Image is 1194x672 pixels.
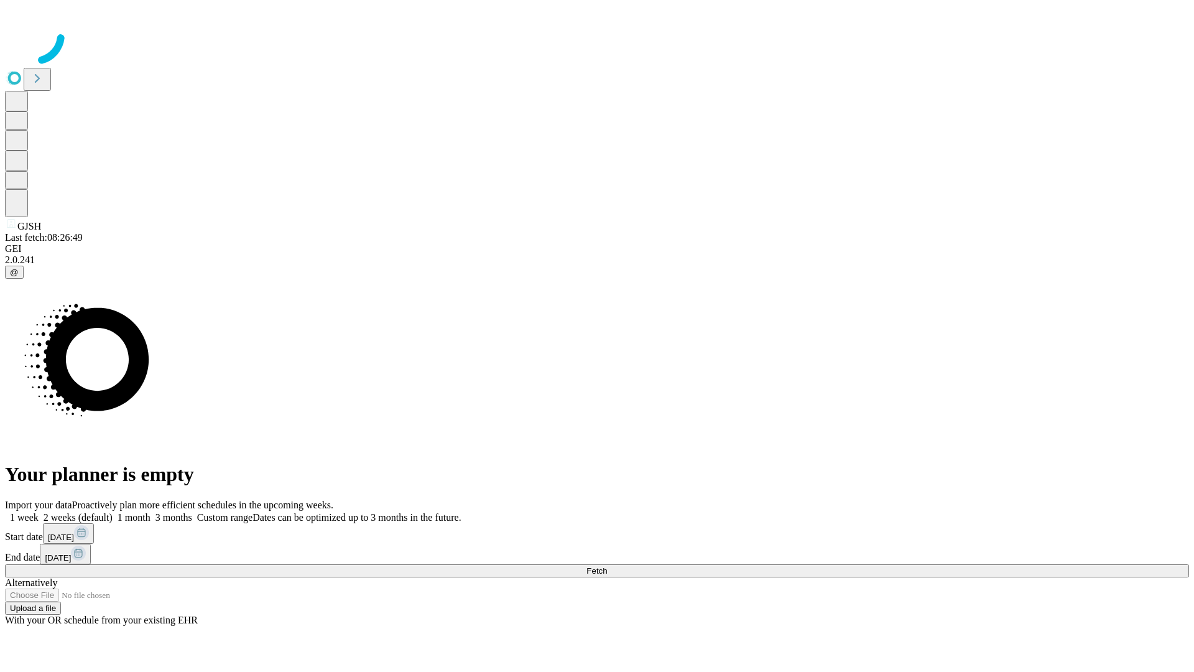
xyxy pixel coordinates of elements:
[5,463,1189,486] h1: Your planner is empty
[43,523,94,544] button: [DATE]
[252,512,461,523] span: Dates can be optimized up to 3 months in the future.
[5,577,57,588] span: Alternatively
[5,615,198,625] span: With your OR schedule from your existing EHR
[5,602,61,615] button: Upload a file
[118,512,150,523] span: 1 month
[48,533,74,542] span: [DATE]
[5,500,72,510] span: Import your data
[5,564,1189,577] button: Fetch
[5,523,1189,544] div: Start date
[5,266,24,279] button: @
[155,512,192,523] span: 3 months
[5,243,1189,254] div: GEI
[5,544,1189,564] div: End date
[44,512,113,523] span: 2 weeks (default)
[586,566,607,576] span: Fetch
[45,553,71,562] span: [DATE]
[10,512,39,523] span: 1 week
[5,254,1189,266] div: 2.0.241
[197,512,252,523] span: Custom range
[10,268,19,277] span: @
[40,544,91,564] button: [DATE]
[5,232,83,243] span: Last fetch: 08:26:49
[72,500,333,510] span: Proactively plan more efficient schedules in the upcoming weeks.
[17,221,41,231] span: GJSH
